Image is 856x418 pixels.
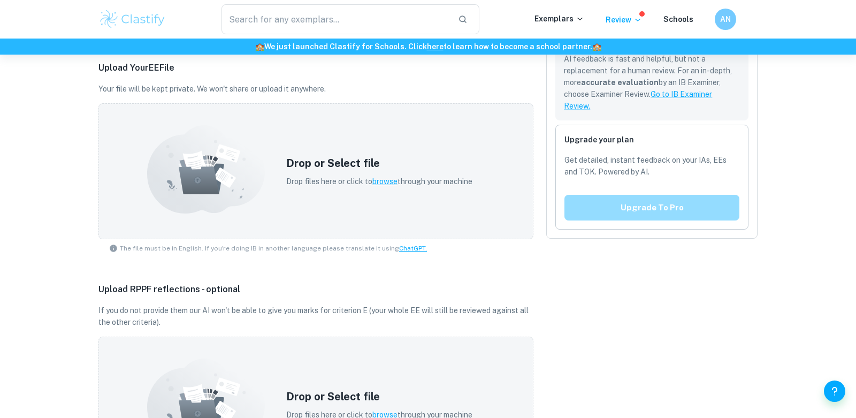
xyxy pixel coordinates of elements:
[98,9,166,30] img: Clastify logo
[534,13,584,25] p: Exemplars
[286,389,472,405] h5: Drop or Select file
[2,41,854,52] h6: We just launched Clastify for Schools. Click to learn how to become a school partner.
[720,13,732,25] h6: AN
[427,42,444,51] a: here
[564,195,739,221] button: Upgrade to pro
[715,9,736,30] button: AN
[286,155,472,171] h5: Drop or Select file
[255,42,264,51] span: 🏫
[581,78,659,87] b: accurate evaluation
[286,176,472,187] p: Drop files here or click to through your machine
[564,154,739,178] p: Get detailed, instant feedback on your IAs, EEs and TOK. Powered by AI.
[564,134,739,146] h6: Upgrade your plan
[824,381,845,402] button: Help and Feedback
[564,53,740,112] p: AI feedback is fast and helpful, but not a replacement for a human review. For an in-depth, more ...
[98,283,533,296] p: Upload RPPF reflections - optional
[98,305,533,328] p: If you do not provide them our AI won't be able to give you marks for criterion E (your whole EE ...
[399,245,427,252] a: ChatGPT.
[606,14,642,26] p: Review
[98,83,533,95] p: Your file will be kept private. We won't share or upload it anywhere.
[98,62,533,74] p: Upload Your EE File
[663,15,693,24] a: Schools
[120,244,427,253] span: The file must be in English. If you're doing IB in another language please translate it using
[592,42,601,51] span: 🏫
[221,4,449,34] input: Search for any exemplars...
[372,177,398,186] span: browse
